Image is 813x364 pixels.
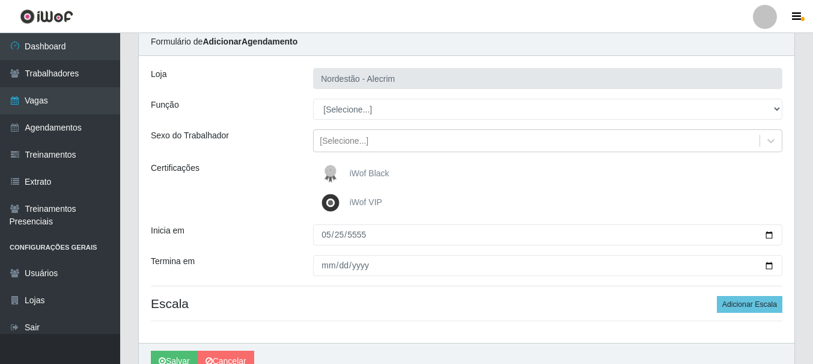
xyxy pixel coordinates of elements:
img: iWof Black [318,162,347,186]
label: Sexo do Trabalhador [151,129,229,142]
label: Inicia em [151,224,184,237]
label: Loja [151,68,166,81]
label: Função [151,99,179,111]
img: iWof VIP [318,191,347,215]
input: 00/00/0000 [313,255,782,276]
label: Termina em [151,255,195,268]
label: Certificações [151,162,199,174]
div: [Selecione...] [320,135,368,147]
div: Formulário de [139,28,794,56]
span: iWof VIP [350,197,382,207]
img: CoreUI Logo [20,9,73,24]
strong: Adicionar Agendamento [202,37,297,46]
button: Adicionar Escala [717,296,782,313]
h4: Escala [151,296,782,311]
span: iWof Black [350,168,389,178]
input: 00/00/0000 [313,224,782,245]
